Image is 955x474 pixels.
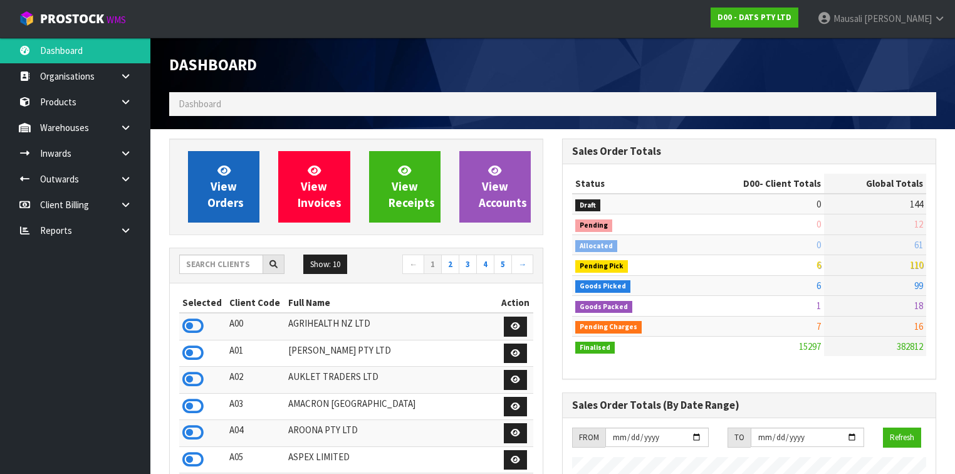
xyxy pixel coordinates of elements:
button: Refresh [883,428,921,448]
div: FROM [572,428,605,448]
nav: Page navigation [365,255,533,276]
th: Client Code [226,293,285,313]
h3: Sales Order Totals (By Date Range) [572,399,926,411]
span: 0 [817,239,821,251]
span: Dashboard [169,55,257,75]
a: 3 [459,255,477,275]
span: Finalised [575,342,615,354]
small: WMS [107,14,126,26]
span: Draft [575,199,600,212]
h3: Sales Order Totals [572,145,926,157]
a: 5 [494,255,512,275]
span: 0 [817,218,821,230]
th: Action [498,293,533,313]
th: Selected [179,293,226,313]
td: AGRIHEALTH NZ LTD [285,313,498,340]
td: AROONA PTY LTD [285,420,498,447]
span: 61 [914,239,923,251]
span: 18 [914,300,923,312]
a: ViewInvoices [278,151,350,223]
span: Goods Picked [575,280,630,293]
td: ASPEX LIMITED [285,446,498,473]
td: A02 [226,367,285,394]
a: → [511,255,533,275]
span: 99 [914,280,923,292]
span: Mausali [833,13,862,24]
td: AUKLET TRADERS LTD [285,367,498,394]
span: 15297 [799,340,821,352]
th: Status [572,174,689,194]
a: ← [402,255,424,275]
img: cube-alt.png [19,11,34,26]
td: [PERSON_NAME] PTY LTD [285,340,498,367]
div: TO [728,428,751,448]
a: ViewAccounts [459,151,531,223]
td: AMACRON [GEOGRAPHIC_DATA] [285,393,498,420]
span: 110 [910,259,923,271]
span: 7 [817,320,821,332]
span: ProStock [40,11,104,27]
span: Pending Charges [575,321,642,334]
span: 0 [817,198,821,210]
span: 382812 [897,340,923,352]
a: 2 [441,255,459,275]
span: View Receipts [389,163,435,210]
span: Pending Pick [575,260,628,273]
span: 12 [914,218,923,230]
a: ViewReceipts [369,151,441,223]
strong: D00 - DATS PTY LTD [718,12,791,23]
button: Show: 10 [303,255,347,275]
a: ViewOrders [188,151,259,223]
td: A01 [226,340,285,367]
th: Global Totals [824,174,926,194]
a: 4 [476,255,494,275]
span: 6 [817,259,821,271]
span: 1 [817,300,821,312]
input: Search clients [179,255,263,274]
span: View Accounts [479,163,527,210]
span: Dashboard [179,98,221,110]
td: A04 [226,420,285,447]
td: A03 [226,393,285,420]
th: - Client Totals [689,174,824,194]
span: D00 [743,177,759,189]
span: View Invoices [298,163,342,210]
th: Full Name [285,293,498,313]
a: 1 [424,255,442,275]
td: A05 [226,446,285,473]
span: 16 [914,320,923,332]
span: [PERSON_NAME] [864,13,932,24]
td: A00 [226,313,285,340]
span: Allocated [575,240,617,253]
span: 6 [817,280,821,292]
span: View Orders [207,163,244,210]
span: Pending [575,219,612,232]
a: D00 - DATS PTY LTD [711,8,798,28]
span: Goods Packed [575,301,632,313]
span: 144 [910,198,923,210]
